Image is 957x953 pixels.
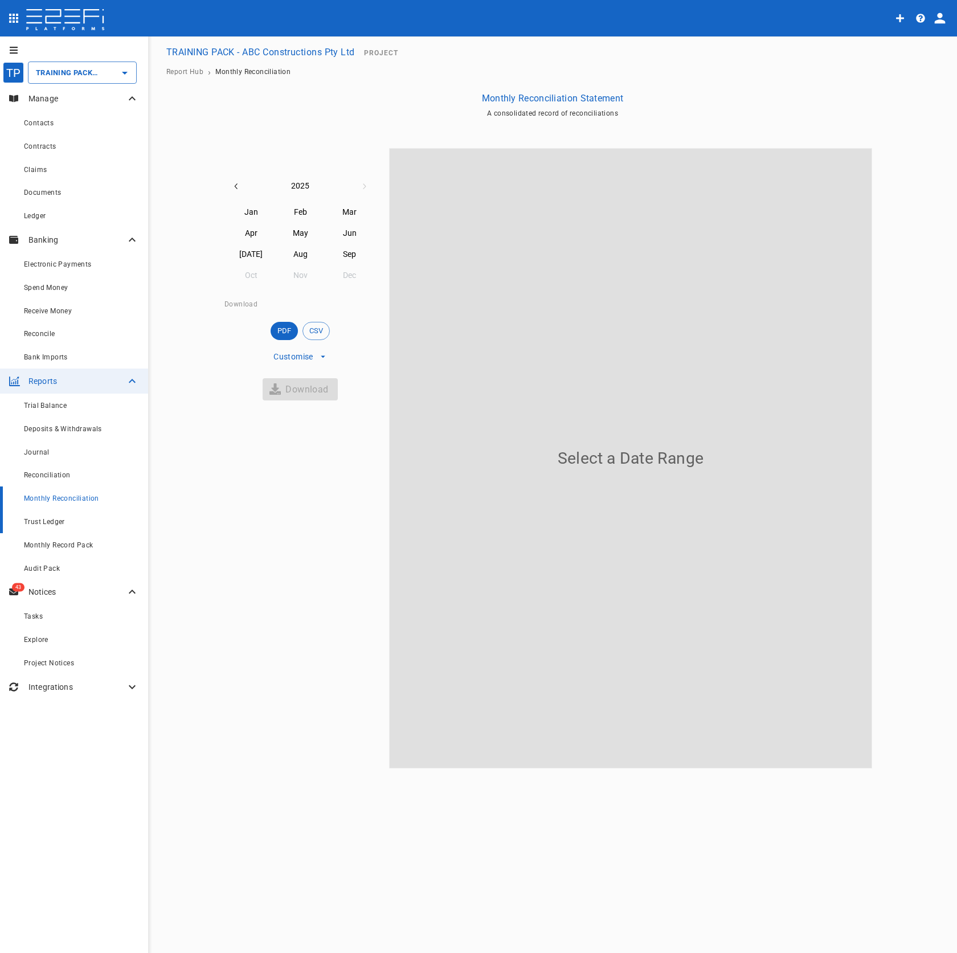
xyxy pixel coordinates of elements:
[224,300,257,308] span: Download
[24,284,68,292] span: Spend Money
[166,68,939,76] nav: breadcrumb
[28,93,125,104] p: Manage
[24,212,46,220] span: Ledger
[24,189,62,197] span: Documents
[364,49,398,57] span: Project
[24,119,54,127] span: Contacts
[117,65,133,81] button: Open
[166,68,203,76] a: Report Hub
[28,375,125,387] p: Reports
[276,265,325,286] button: Nov
[24,659,74,667] span: Project Notices
[24,518,65,526] span: Trust Ledger
[325,223,374,244] button: Jun
[24,353,68,361] span: Bank Imports
[215,68,291,76] a: Monthly Reconciliation
[12,583,24,592] span: 43
[24,330,55,338] span: Reconcile
[162,41,359,63] button: TRAINING PACK - ABC Constructions Pty Ltd
[227,244,276,265] button: [DATE]
[24,612,43,620] span: Tasks
[276,223,325,244] button: May
[276,244,325,265] button: Aug
[247,176,354,197] button: 2025
[271,349,330,365] button: Customise
[24,166,47,174] span: Claims
[24,471,71,479] span: Reconciliation
[558,449,704,468] h4: Select a Date Range
[303,325,329,337] span: CSV
[33,67,100,79] input: TRAINING PACK - ABC Constructions Pty Ltd
[24,494,99,502] span: Monthly Reconciliation
[24,636,48,644] span: Explore
[276,202,325,223] button: Feb
[227,202,276,223] button: Jan
[24,260,92,268] span: Electronic Payments
[24,142,56,150] span: Contracts
[325,244,374,265] button: Sep
[24,402,67,410] span: Trial Balance
[227,265,276,286] button: Oct
[302,322,330,340] div: CSV
[24,425,102,433] span: Deposits & Withdrawals
[24,307,72,315] span: Receive Money
[325,265,374,286] button: Dec
[28,586,125,598] p: Notices
[487,109,618,117] span: A consolidated record of reconciliations
[28,681,125,693] p: Integrations
[227,223,276,244] button: Apr
[482,92,624,105] p: Monthly Reconciliation Statement
[24,541,93,549] span: Monthly Record Pack
[208,71,211,73] li: ›
[28,234,125,246] p: Banking
[271,322,298,340] div: PDF
[325,202,374,223] button: Mar
[24,448,50,456] span: Journal
[271,325,298,337] span: PDF
[24,565,60,572] span: Audit Pack
[3,62,24,83] div: TP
